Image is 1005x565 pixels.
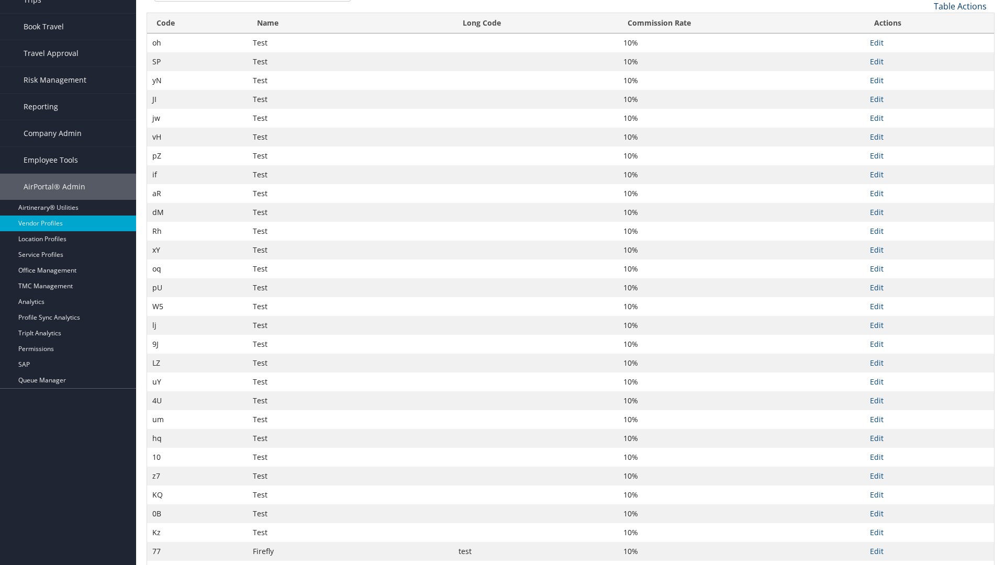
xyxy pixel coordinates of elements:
td: jw [147,109,248,128]
a: Edit [870,226,884,236]
td: 10% [618,52,865,71]
a: Edit [870,377,884,387]
th: Long Code: activate to sort column ascending [453,13,618,33]
td: 10% [618,354,865,372]
td: 10% [618,467,865,485]
td: 4U [147,391,248,410]
td: W5 [147,297,248,316]
td: Test [248,241,454,259]
a: Edit [870,169,884,179]
a: Edit [870,264,884,274]
td: Test [248,467,454,485]
td: JI [147,90,248,109]
td: 0B [147,504,248,523]
td: xY [147,241,248,259]
a: Edit [870,471,884,481]
td: Test [248,146,454,165]
th: Commission Rate: activate to sort column ascending [618,13,865,33]
a: Edit [870,132,884,142]
a: Edit [870,433,884,443]
span: Company Admin [24,120,82,146]
td: vH [147,128,248,146]
a: Edit [870,320,884,330]
td: lj [147,316,248,335]
td: dM [147,203,248,222]
td: 10% [618,109,865,128]
td: Test [248,429,454,448]
td: 10% [618,391,865,410]
span: Travel Approval [24,40,79,66]
td: 10% [618,523,865,542]
td: Test [248,391,454,410]
td: Test [248,52,454,71]
td: 10% [618,297,865,316]
td: 10% [618,259,865,278]
td: 77 [147,542,248,561]
td: oq [147,259,248,278]
td: Test [248,297,454,316]
a: Edit [870,151,884,161]
td: 10% [618,372,865,391]
a: Edit [870,75,884,85]
td: Test [248,316,454,335]
td: 10% [618,222,865,241]
td: 10% [618,33,865,52]
td: aR [147,184,248,203]
span: Risk Management [24,67,86,93]
td: hq [147,429,248,448]
td: Test [248,203,454,222]
span: Reporting [24,94,58,120]
td: test [453,542,618,561]
td: 10% [618,316,865,335]
span: AirPortal® Admin [24,174,85,200]
td: Test [248,354,454,372]
td: if [147,165,248,184]
td: Test [248,165,454,184]
td: Test [248,278,454,297]
a: Edit [870,188,884,198]
a: Edit [870,245,884,255]
td: pU [147,278,248,297]
a: Table Actions [934,1,987,12]
a: Edit [870,490,884,500]
td: 10% [618,71,865,90]
td: 10% [618,504,865,523]
a: Edit [870,339,884,349]
td: 10% [618,335,865,354]
td: Test [248,259,454,278]
td: Test [248,410,454,429]
td: z7 [147,467,248,485]
td: Test [248,109,454,128]
td: Kz [147,523,248,542]
td: Test [248,504,454,523]
a: Edit [870,282,884,292]
a: Edit [870,56,884,66]
td: KQ [147,485,248,504]
td: Test [248,184,454,203]
a: Edit [870,527,884,537]
a: Edit [870,546,884,556]
td: Test [248,485,454,504]
th: Code: activate to sort column ascending [147,13,248,33]
td: Firefly [248,542,454,561]
th: Actions [865,13,994,33]
td: Test [248,71,454,90]
td: 10% [618,410,865,429]
td: oh [147,33,248,52]
td: Test [248,33,454,52]
td: LZ [147,354,248,372]
a: Edit [870,301,884,311]
span: Book Travel [24,14,64,40]
td: 10% [618,128,865,146]
a: Edit [870,38,884,48]
a: Edit [870,358,884,368]
td: Test [248,90,454,109]
td: Test [248,448,454,467]
td: 10% [618,542,865,561]
td: uY [147,372,248,391]
td: 10% [618,165,865,184]
td: 10% [618,90,865,109]
td: 10% [618,146,865,165]
td: Test [248,128,454,146]
a: Edit [870,395,884,405]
